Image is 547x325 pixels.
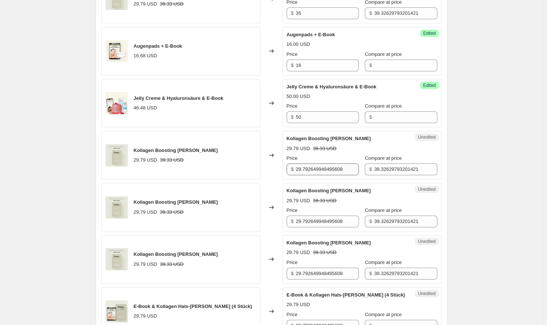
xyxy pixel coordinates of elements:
[287,292,405,298] span: E-Book & Kollagen ‎‎Hals-‎[PERSON_NAME] (4 Stück)
[418,186,436,192] span: Unedited
[287,207,298,213] span: Price
[369,114,372,120] span: $
[369,10,372,16] span: $
[287,84,377,89] span: Jelly Creme & Hyaluronsäure & E-Book
[291,219,294,224] span: $
[160,0,184,8] strike: 39.33 USD
[418,291,436,297] span: Unedited
[134,104,157,112] div: 46.48 USD
[287,32,335,37] span: Augenpads + E-Book
[134,156,157,164] div: 29.79 USD
[287,145,310,152] div: 29.79 USD
[291,10,294,16] span: $
[365,103,402,109] span: Compare at price
[313,145,337,152] strike: 39.33 USD
[291,62,294,68] span: $
[287,301,310,308] div: 29.79 USD
[134,251,218,257] span: Kollagen Boosting [PERSON_NAME]
[106,196,128,219] img: ProductImage-1_a40b5a37-7173-435a-8db7-d8ca09c2c7be_80x.png
[160,209,184,216] strike: 39.33 USD
[369,219,372,224] span: $
[291,114,294,120] span: $
[423,82,436,88] span: Edited
[134,261,157,268] div: 29.79 USD
[365,155,402,161] span: Compare at price
[365,51,402,57] span: Compare at price
[134,148,218,153] span: Kollagen Boosting [PERSON_NAME]
[369,62,372,68] span: $
[287,41,310,48] div: 16.00 USD
[287,249,310,256] div: 29.79 USD
[106,300,128,322] img: 2_33392b49-b47d-4311-8700-df2f7d640add_80x.png
[287,240,371,246] span: Kollagen Boosting [PERSON_NAME]
[160,156,184,164] strike: 39.33 USD
[291,271,294,276] span: $
[291,166,294,172] span: $
[134,199,218,205] span: Kollagen Boosting [PERSON_NAME]
[160,261,184,268] strike: 39.33 USD
[134,304,252,309] span: E-Book & Kollagen ‎‎Hals-‎[PERSON_NAME] (4 Stück)
[134,312,157,320] div: 29.79 USD
[287,260,298,265] span: Price
[313,249,337,256] strike: 39.33 USD
[134,52,157,60] div: 16.68 USD
[134,43,182,49] span: Augenpads + E-Book
[369,166,372,172] span: $
[287,197,310,204] div: 29.79 USD
[106,92,128,114] img: Jake_80x.png
[287,93,310,100] div: 50.00 USD
[423,30,436,36] span: Edited
[287,136,371,141] span: Kollagen Boosting [PERSON_NAME]
[287,155,298,161] span: Price
[365,207,402,213] span: Compare at price
[418,238,436,244] span: Unedited
[106,40,128,62] img: 2_be0b7ee0-a217-4487-bed5-1cb4693e3d1b_80x.png
[287,51,298,57] span: Price
[106,248,128,270] img: ProductImage-1_000a30da-efcb-4cb4-afcc-baf9c4b85026_80x.png
[365,260,402,265] span: Compare at price
[369,271,372,276] span: $
[287,188,371,193] span: Kollagen Boosting [PERSON_NAME]
[287,103,298,109] span: Price
[313,197,337,204] strike: 39.33 USD
[287,312,298,317] span: Price
[134,209,157,216] div: 29.79 USD
[106,144,128,166] img: ProductImage-1_f93f7192-5b18-4eb8-8967-620ac70e04f3_80x.png
[134,0,157,8] div: 29.79 USD
[134,95,224,101] span: Jelly Creme & Hyaluronsäure & E-Book
[365,312,402,317] span: Compare at price
[418,134,436,140] span: Unedited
